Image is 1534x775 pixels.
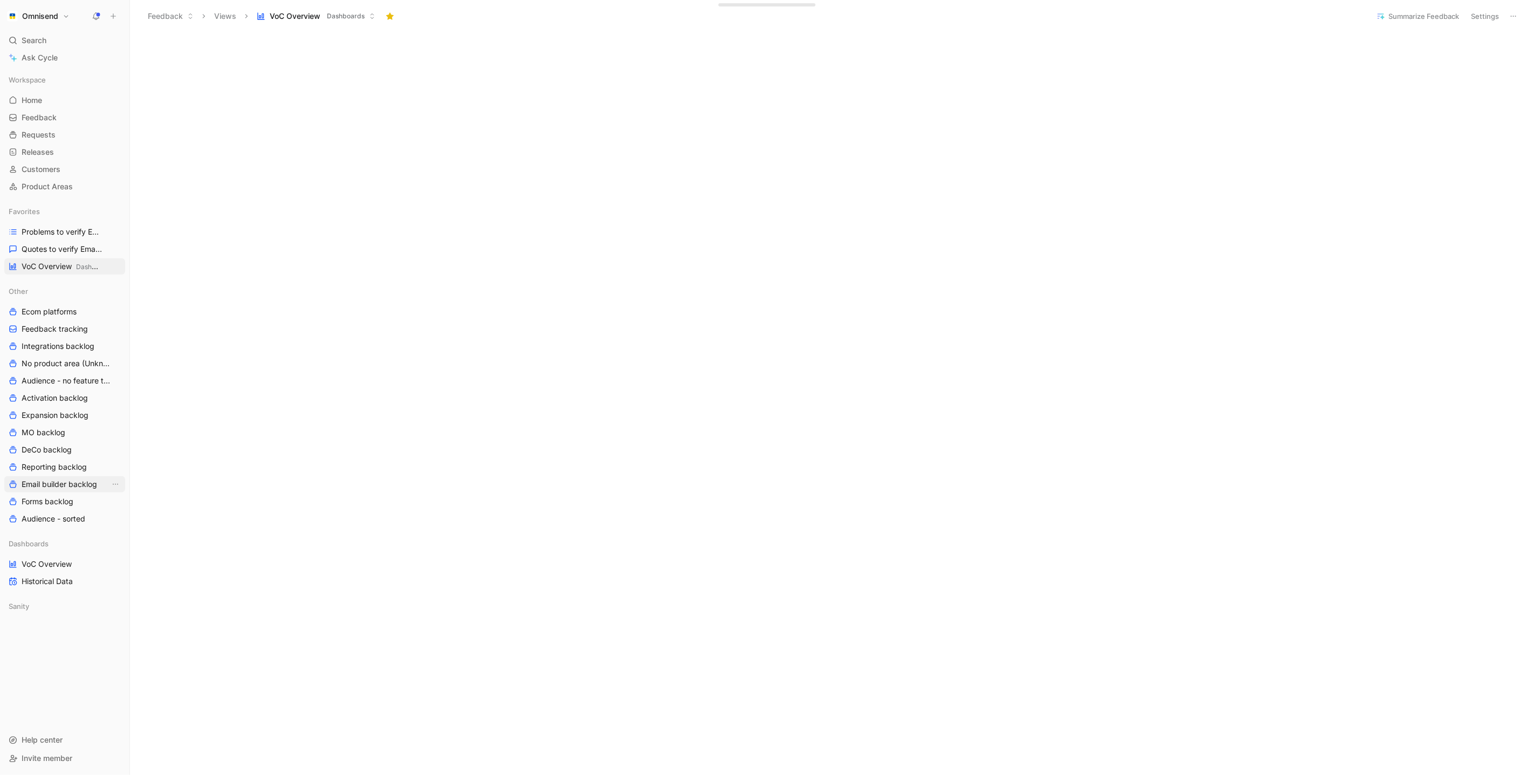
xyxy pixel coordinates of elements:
[22,513,85,524] span: Audience - sorted
[9,74,46,85] span: Workspace
[4,304,125,320] a: Ecom platforms
[22,34,46,47] span: Search
[22,181,73,192] span: Product Areas
[4,92,125,108] a: Home
[7,11,18,22] img: Omnisend
[22,244,102,255] span: Quotes to verify Email builder
[143,8,198,24] button: Feedback
[4,598,125,618] div: Sanity
[22,427,65,438] span: MO backlog
[4,573,125,589] a: Historical Data
[4,109,125,126] a: Feedback
[4,511,125,527] a: Audience - sorted
[22,51,58,64] span: Ask Cycle
[22,479,97,490] span: Email builder backlog
[22,735,63,744] span: Help center
[22,341,94,352] span: Integrations backlog
[22,112,57,123] span: Feedback
[4,50,125,66] a: Ask Cycle
[9,601,29,612] span: Sanity
[4,338,125,354] a: Integrations backlog
[1372,9,1464,24] button: Summarize Feedback
[22,410,88,421] span: Expansion backlog
[4,536,125,589] div: DashboardsVoC OverviewHistorical Data
[4,556,125,572] a: VoC Overview
[4,750,125,766] div: Invite member
[4,258,125,275] a: VoC OverviewDashboards
[22,496,73,507] span: Forms backlog
[22,129,56,140] span: Requests
[4,373,125,389] a: Audience - no feature tag
[4,144,125,160] a: Releases
[22,147,54,157] span: Releases
[4,283,125,299] div: Other
[22,576,73,587] span: Historical Data
[4,224,125,240] a: Problems to verify Email Builder
[22,306,77,317] span: Ecom platforms
[4,355,125,372] a: No product area (Unknowns)
[209,8,241,24] button: Views
[1466,9,1504,24] button: Settings
[22,753,72,763] span: Invite member
[4,241,125,257] a: Quotes to verify Email builder
[4,732,125,748] div: Help center
[22,444,72,455] span: DeCo backlog
[4,459,125,475] a: Reporting backlog
[4,442,125,458] a: DeCo backlog
[270,11,320,22] span: VoC Overview
[22,393,88,403] span: Activation backlog
[22,95,42,106] span: Home
[4,161,125,177] a: Customers
[9,538,49,549] span: Dashboards
[4,407,125,423] a: Expansion backlog
[22,11,58,21] h1: Omnisend
[22,462,87,472] span: Reporting backlog
[4,179,125,195] a: Product Areas
[76,263,113,271] span: Dashboards
[22,375,111,386] span: Audience - no feature tag
[9,286,28,297] span: Other
[4,32,125,49] div: Search
[22,358,111,369] span: No product area (Unknowns)
[4,127,125,143] a: Requests
[4,321,125,337] a: Feedback tracking
[4,9,72,24] button: OmnisendOmnisend
[4,390,125,406] a: Activation backlog
[22,559,72,570] span: VoC Overview
[22,261,100,272] span: VoC Overview
[9,206,40,217] span: Favorites
[22,324,88,334] span: Feedback tracking
[4,72,125,88] div: Workspace
[4,493,125,510] a: Forms backlog
[4,536,125,552] div: Dashboards
[4,424,125,441] a: MO backlog
[22,164,60,175] span: Customers
[110,479,121,490] button: View actions
[4,598,125,614] div: Sanity
[252,8,380,24] button: VoC OverviewDashboards
[4,203,125,220] div: Favorites
[4,476,125,492] a: Email builder backlogView actions
[327,11,365,22] span: Dashboards
[22,227,104,237] span: Problems to verify Email Builder
[4,283,125,527] div: OtherEcom platformsFeedback trackingIntegrations backlogNo product area (Unknowns)Audience - no f...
